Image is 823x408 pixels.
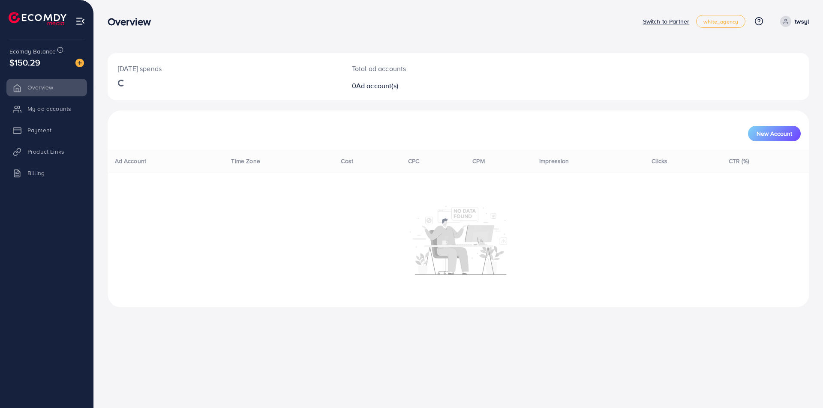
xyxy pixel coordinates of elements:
[9,56,40,68] span: $150.29
[696,15,745,28] a: white_agency
[352,63,507,74] p: Total ad accounts
[352,82,507,90] h2: 0
[703,19,738,24] span: white_agency
[795,16,809,27] p: twsyl
[748,126,801,141] button: New Account
[75,59,84,67] img: image
[75,16,85,26] img: menu
[9,12,66,25] img: logo
[108,15,158,28] h3: Overview
[643,16,690,27] p: Switch to Partner
[777,16,809,27] a: twsyl
[118,63,331,74] p: [DATE] spends
[356,81,398,90] span: Ad account(s)
[757,131,792,137] span: New Account
[9,47,56,56] span: Ecomdy Balance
